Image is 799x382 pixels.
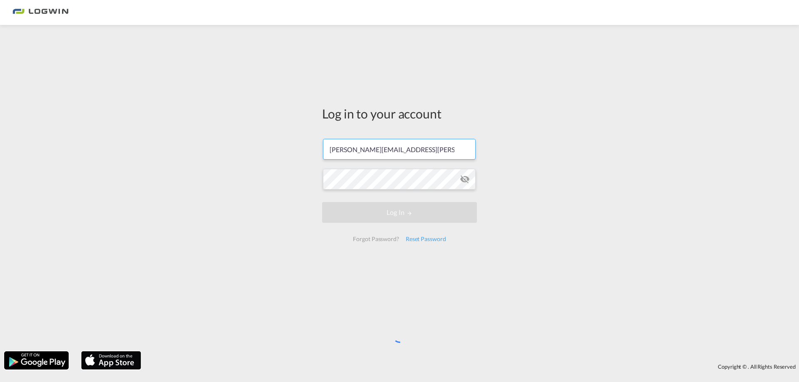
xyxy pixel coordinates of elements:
[323,139,476,160] input: Enter email/phone number
[322,202,477,223] button: LOGIN
[322,105,477,122] div: Log in to your account
[350,232,402,246] div: Forgot Password?
[145,360,799,374] div: Copyright © . All Rights Reserved
[80,350,142,370] img: apple.png
[402,232,449,246] div: Reset Password
[3,350,69,370] img: google.png
[12,3,69,22] img: bc73a0e0d8c111efacd525e4c8ad7d32.png
[460,174,470,184] md-icon: icon-eye-off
